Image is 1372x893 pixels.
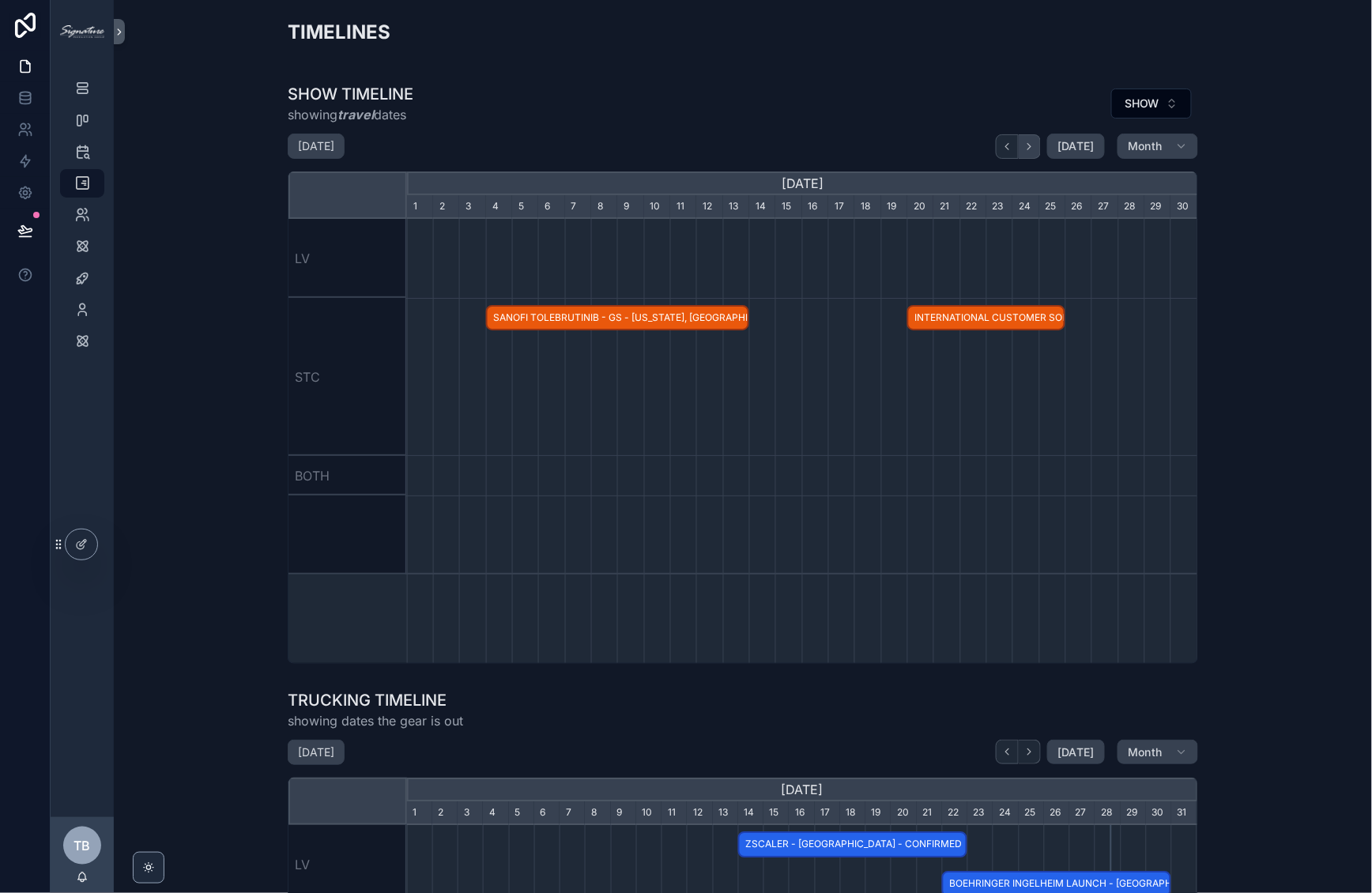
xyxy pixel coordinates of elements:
[298,138,334,154] h2: [DATE]
[1065,195,1091,219] div: 26
[288,298,407,456] div: STC
[854,195,880,219] div: 18
[670,195,696,219] div: 11
[775,195,801,219] div: 15
[74,836,91,855] span: TB
[738,831,967,857] div: ZSCALER - LAS VEGAS - CONFIRMED
[298,744,334,760] h2: [DATE]
[512,195,538,219] div: 5
[538,195,564,219] div: 6
[763,801,789,825] div: 15
[828,195,854,219] div: 17
[1012,195,1038,219] div: 24
[560,801,585,825] div: 7
[1170,195,1197,219] div: 30
[1118,134,1198,159] button: Month
[1144,195,1170,219] div: 29
[1091,195,1118,219] div: 27
[486,305,749,331] div: SANOFI TOLEBRUTINIB - GS - New York, NY - CONFIRMED
[891,801,916,825] div: 20
[713,801,738,825] div: 13
[740,831,966,857] span: ZSCALER - [GEOGRAPHIC_DATA] - CONFIRMED
[986,195,1012,219] div: 23
[1095,801,1120,825] div: 28
[288,19,390,45] h2: TIMELINES
[687,801,712,825] div: 12
[1069,801,1095,825] div: 27
[1019,801,1044,825] div: 25
[907,305,1065,331] div: INTERNATIONAL CUSTOMER SOLUTIONS EXPO - Orlando, FL - CONFIRMED
[565,195,591,219] div: 7
[1128,745,1163,759] span: Month
[1111,89,1192,119] button: Select Button
[636,801,661,825] div: 10
[738,801,763,825] div: 14
[432,801,458,825] div: 2
[1057,745,1095,759] span: [DATE]
[909,305,1064,331] span: INTERNATIONAL CUSTOMER SOLUTIONS EXPO - [GEOGRAPHIC_DATA], [GEOGRAPHIC_DATA] - CONFIRMED
[483,801,508,825] div: 4
[509,801,534,825] div: 5
[407,801,432,825] div: 1
[459,195,485,219] div: 3
[1125,96,1159,111] span: SHOW
[993,801,1018,825] div: 24
[458,801,483,825] div: 3
[815,801,840,825] div: 17
[723,195,749,219] div: 13
[644,195,670,219] div: 10
[488,305,748,331] span: SANOFI TOLEBRUTINIB - GS - [US_STATE], [GEOGRAPHIC_DATA] - CONFIRMED
[942,801,967,825] div: 22
[617,195,643,219] div: 9
[917,801,942,825] div: 21
[591,195,617,219] div: 8
[1047,134,1105,159] button: [DATE]
[51,63,114,376] div: scrollable content
[288,105,413,124] span: showing dates
[1118,740,1198,765] button: Month
[967,801,993,825] div: 23
[933,195,959,219] div: 21
[288,219,407,298] div: LV
[1128,139,1163,153] span: Month
[802,195,828,219] div: 16
[749,195,775,219] div: 14
[407,778,1197,801] div: [DATE]
[696,195,722,219] div: 12
[60,25,104,38] img: App logo
[1197,195,1223,219] div: 1
[611,801,636,825] div: 9
[288,83,413,105] h1: SHOW TIMELINE
[288,711,463,730] span: showing dates the gear is out
[288,689,463,711] h1: TRUCKING TIMELINE
[1118,195,1144,219] div: 28
[1039,195,1065,219] div: 25
[881,195,907,219] div: 19
[1057,139,1095,153] span: [DATE]
[407,171,1197,195] div: [DATE]
[865,801,891,825] div: 19
[789,801,814,825] div: 16
[1121,801,1146,825] div: 29
[433,195,459,219] div: 2
[840,801,865,825] div: 18
[1197,801,1222,825] div: 1
[486,195,512,219] div: 4
[585,801,610,825] div: 8
[907,195,933,219] div: 20
[288,456,407,495] div: BOTH
[1044,801,1069,825] div: 26
[960,195,986,219] div: 22
[337,107,374,122] em: travel
[534,801,560,825] div: 6
[407,195,433,219] div: 1
[661,801,687,825] div: 11
[1171,801,1197,825] div: 31
[1047,740,1105,765] button: [DATE]
[1146,801,1171,825] div: 30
